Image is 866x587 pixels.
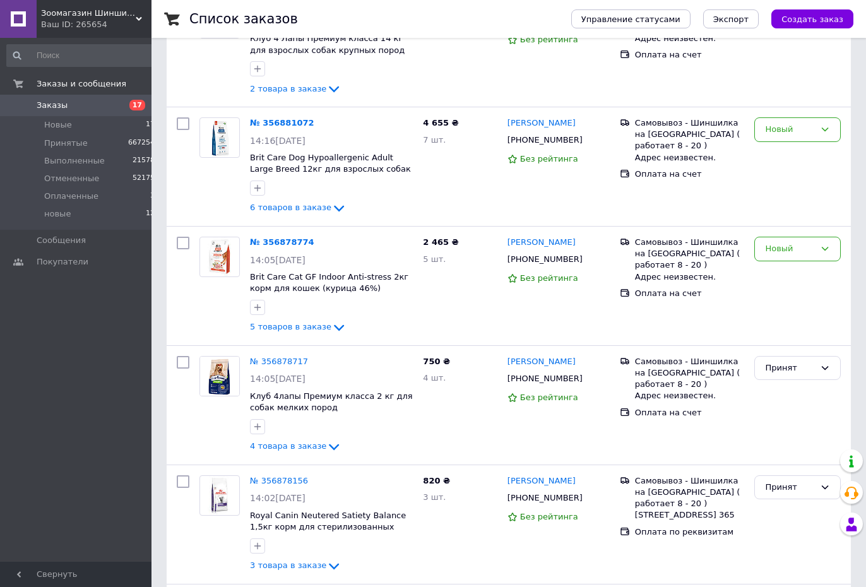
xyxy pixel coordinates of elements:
div: Ваш ID: 265654 [41,19,151,30]
span: 14:16[DATE] [250,136,305,146]
a: [PERSON_NAME] [507,475,576,487]
img: Фото товару [200,357,239,396]
span: Клуб 4лапы Премиум класса 2 кг для собак мелких пород [250,391,413,413]
div: Оплата по реквизитам [635,526,745,538]
a: Фото товару [199,356,240,396]
span: Без рейтинга [520,35,578,44]
span: Без рейтинга [520,154,578,163]
a: Brit Care Cat GF Indoor Anti-stress 2кг корм для кошек (курица 46%) [250,272,408,293]
span: новые [44,208,71,220]
img: Фото товару [208,237,231,276]
span: 14:05[DATE] [250,374,305,384]
div: Оплата на счет [635,288,745,299]
div: Самовывоз - Шиншилка на [GEOGRAPHIC_DATA] ( работает 8 - 20 ) [635,237,745,271]
a: 3 товара в заказе [250,560,341,570]
span: 5 товаров в заказе [250,323,331,332]
div: Принят [765,362,815,375]
button: Управление статусами [571,9,691,28]
span: 2 465 ₴ [423,237,458,247]
span: 17 [146,119,155,131]
span: Зоомагазин Шиншилка - Дискаунтер зоотоваров.Корма для кошек и собак. Ветеринарная аптека [41,8,136,19]
span: 21578 [133,155,155,167]
h1: Список заказов [189,11,298,27]
span: 3 товара в заказе [250,560,326,570]
a: Royal Canin Neutered Satiety Balance 1,5кг корм для стерилизованных кошек склонных к набору веса [250,511,406,543]
span: Brit Care Dog Hypoallergenic Adult Large Breed 12кг для взрослых собак крупных пород (ягненок) [250,153,411,186]
span: Без рейтинга [520,512,578,521]
div: Оплата на счет [635,49,745,61]
a: Создать заказ [759,14,853,23]
div: [PHONE_NUMBER] [505,371,585,387]
img: Фото товару [206,476,234,515]
span: 17 [129,100,145,110]
div: Самовывоз - Шиншилка на [GEOGRAPHIC_DATA] ( работает 8 - 20 ) [635,117,745,152]
a: [PERSON_NAME] [507,356,576,368]
div: [STREET_ADDRESS] 365 [635,509,745,521]
div: Оплата на счет [635,169,745,180]
div: Самовывоз - Шиншилка на [GEOGRAPHIC_DATA] ( работает 8 - 20 ) [635,356,745,391]
span: 820 ₴ [423,476,450,485]
span: 7 шт. [423,135,446,145]
span: 750 ₴ [423,357,450,366]
span: 2 товара в заказе [250,84,326,93]
span: Заказы и сообщения [37,78,126,90]
div: Новый [765,123,815,136]
a: 5 товаров в заказе [250,322,347,331]
div: Принят [765,481,815,494]
a: № 356881072 [250,118,314,127]
span: 4 шт. [423,373,446,382]
a: 6 товаров в заказе [250,203,347,212]
span: 3 шт. [423,492,446,502]
span: 4 655 ₴ [423,118,458,127]
span: Отмененные [44,173,99,184]
span: 5 шт. [423,254,446,264]
span: Оплаченные [44,191,98,202]
span: Новые [44,119,72,131]
span: 14:05[DATE] [250,255,305,265]
img: Фото товару [204,118,235,157]
span: 6 товаров в заказе [250,203,331,213]
div: Самовывоз - Шиншилка на [GEOGRAPHIC_DATA] ( работает 8 - 20 ) [635,475,745,510]
span: 667254 [128,138,155,149]
a: Клуб 4 Лапы Премиум класса 14 кг для взрослых собак крупных пород [250,33,405,55]
a: № 356878717 [250,357,308,366]
a: 2 товара в заказе [250,84,341,93]
span: 4 товара в заказе [250,441,326,451]
input: Поиск [6,44,156,67]
span: 52175 [133,173,155,184]
div: [PHONE_NUMBER] [505,490,585,506]
span: Управление статусами [581,15,680,24]
span: Принятые [44,138,88,149]
span: 14:02[DATE] [250,493,305,503]
div: Адрес неизвестен. [635,33,745,44]
span: Заказы [37,100,68,111]
span: 12 [146,208,155,220]
span: Экспорт [713,15,749,24]
div: Новый [765,242,815,256]
a: Фото товару [199,237,240,277]
a: Фото товару [199,117,240,158]
div: Адрес неизвестен. [635,390,745,401]
a: [PERSON_NAME] [507,117,576,129]
div: Адрес неизвестен. [635,271,745,283]
div: Оплата на счет [635,407,745,418]
button: Создать заказ [771,9,853,28]
span: Создать заказ [781,15,843,24]
div: [PHONE_NUMBER] [505,132,585,148]
span: Выполненные [44,155,105,167]
div: Адрес неизвестен. [635,152,745,163]
a: № 356878156 [250,476,308,485]
span: Сообщения [37,235,86,246]
a: 4 товара в заказе [250,441,341,451]
span: 3 [150,191,155,202]
button: Экспорт [703,9,759,28]
span: Без рейтинга [520,273,578,283]
a: Фото товару [199,475,240,516]
a: № 356878774 [250,237,314,247]
a: [PERSON_NAME] [507,237,576,249]
div: [PHONE_NUMBER] [505,251,585,268]
span: Покупатели [37,256,88,268]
